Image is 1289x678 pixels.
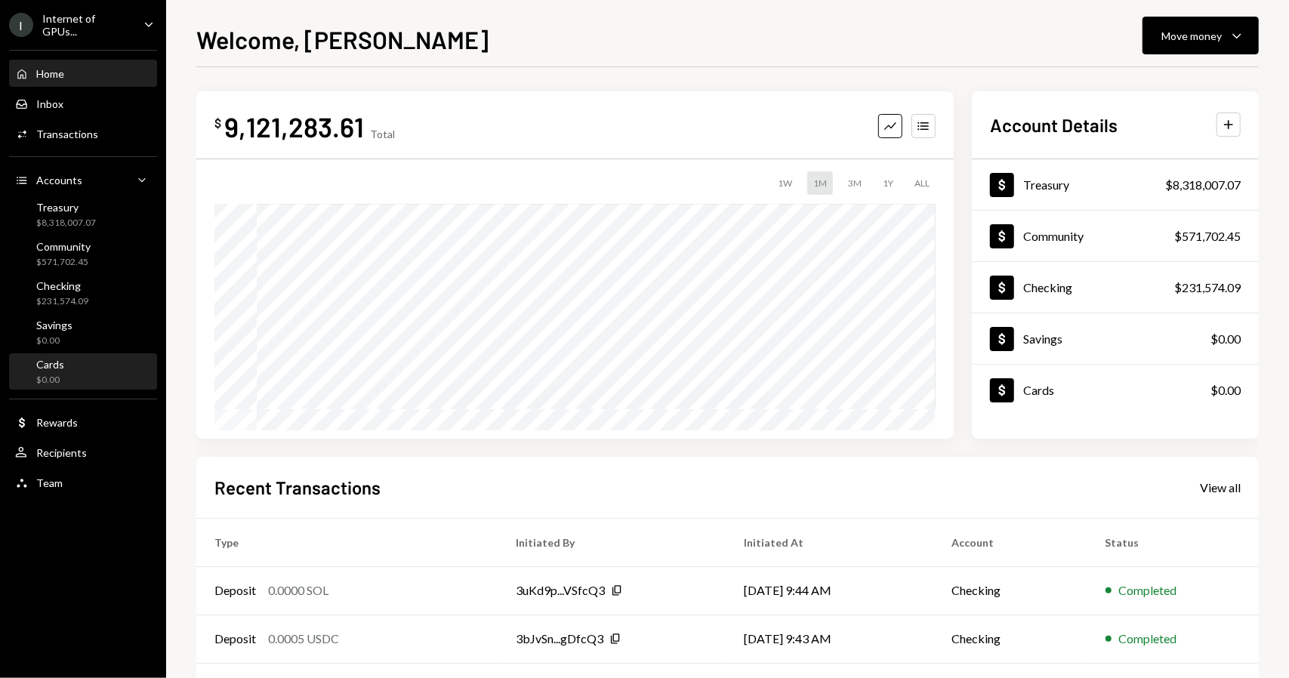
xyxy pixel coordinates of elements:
[214,475,381,500] h2: Recent Transactions
[990,112,1118,137] h2: Account Details
[726,566,933,615] td: [DATE] 9:44 AM
[9,314,157,350] a: Savings$0.00
[9,120,157,147] a: Transactions
[9,236,157,272] a: Community$571,702.45
[36,128,98,140] div: Transactions
[1119,630,1177,648] div: Completed
[268,630,339,648] div: 0.0005 USDC
[268,581,328,599] div: 0.0000 SOL
[1023,177,1069,192] div: Treasury
[877,171,899,195] div: 1Y
[1087,518,1259,566] th: Status
[36,217,96,230] div: $8,318,007.07
[214,630,256,648] div: Deposit
[1210,330,1241,348] div: $0.00
[1210,381,1241,399] div: $0.00
[933,518,1087,566] th: Account
[1023,331,1062,346] div: Savings
[972,159,1259,210] a: Treasury$8,318,007.07
[9,275,157,311] a: Checking$231,574.09
[772,171,798,195] div: 1W
[842,171,868,195] div: 3M
[516,581,605,599] div: 3uKd9p...VSfcQ3
[1174,227,1241,245] div: $571,702.45
[972,313,1259,364] a: Savings$0.00
[36,446,87,459] div: Recipients
[370,128,395,140] div: Total
[196,518,498,566] th: Type
[196,24,489,54] h1: Welcome, [PERSON_NAME]
[1143,17,1259,54] button: Move money
[1165,176,1241,194] div: $8,318,007.07
[726,615,933,663] td: [DATE] 9:43 AM
[36,67,64,80] div: Home
[933,566,1087,615] td: Checking
[36,97,63,110] div: Inbox
[726,518,933,566] th: Initiated At
[36,201,96,214] div: Treasury
[36,256,91,269] div: $571,702.45
[972,365,1259,415] a: Cards$0.00
[1023,383,1054,397] div: Cards
[1174,279,1241,297] div: $231,574.09
[36,416,78,429] div: Rewards
[214,116,221,131] div: $
[1200,479,1241,495] a: View all
[807,171,833,195] div: 1M
[42,12,131,38] div: Internet of GPUs...
[9,469,157,496] a: Team
[933,615,1087,663] td: Checking
[36,174,82,186] div: Accounts
[1161,28,1222,44] div: Move money
[9,90,157,117] a: Inbox
[36,334,72,347] div: $0.00
[36,476,63,489] div: Team
[9,353,157,390] a: Cards$0.00
[1023,280,1072,294] div: Checking
[36,358,64,371] div: Cards
[9,166,157,193] a: Accounts
[9,408,157,436] a: Rewards
[36,240,91,253] div: Community
[972,262,1259,313] a: Checking$231,574.09
[1119,581,1177,599] div: Completed
[908,171,936,195] div: ALL
[36,279,88,292] div: Checking
[972,211,1259,261] a: Community$571,702.45
[9,13,33,37] div: I
[1023,229,1084,243] div: Community
[36,319,72,331] div: Savings
[1200,480,1241,495] div: View all
[224,109,364,143] div: 9,121,283.61
[498,518,726,566] th: Initiated By
[9,60,157,87] a: Home
[516,630,603,648] div: 3bJvSn...gDfcQ3
[36,295,88,308] div: $231,574.09
[214,581,256,599] div: Deposit
[9,439,157,466] a: Recipients
[9,196,157,233] a: Treasury$8,318,007.07
[36,374,64,387] div: $0.00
